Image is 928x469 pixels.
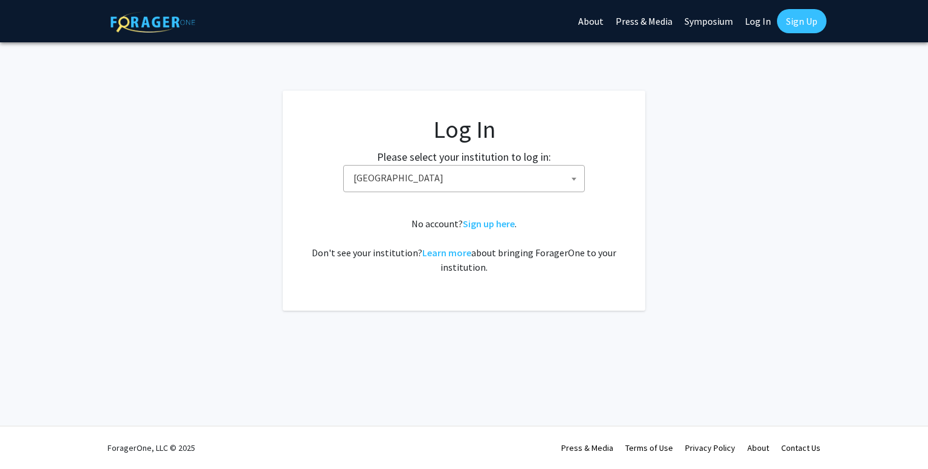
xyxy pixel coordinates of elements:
a: Press & Media [561,442,613,453]
a: Sign up here [463,218,515,230]
span: Emory University [343,165,585,192]
a: Contact Us [781,442,820,453]
img: ForagerOne Logo [111,11,195,33]
iframe: Chat [9,415,51,460]
a: About [747,442,769,453]
label: Please select your institution to log in: [377,149,551,165]
a: Terms of Use [625,442,673,453]
a: Privacy Policy [685,442,735,453]
span: Emory University [349,166,584,190]
div: No account? . Don't see your institution? about bringing ForagerOne to your institution. [307,216,621,274]
h1: Log In [307,115,621,144]
a: Sign Up [777,9,826,33]
div: ForagerOne, LLC © 2025 [108,427,195,469]
a: Learn more about bringing ForagerOne to your institution [422,247,471,259]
